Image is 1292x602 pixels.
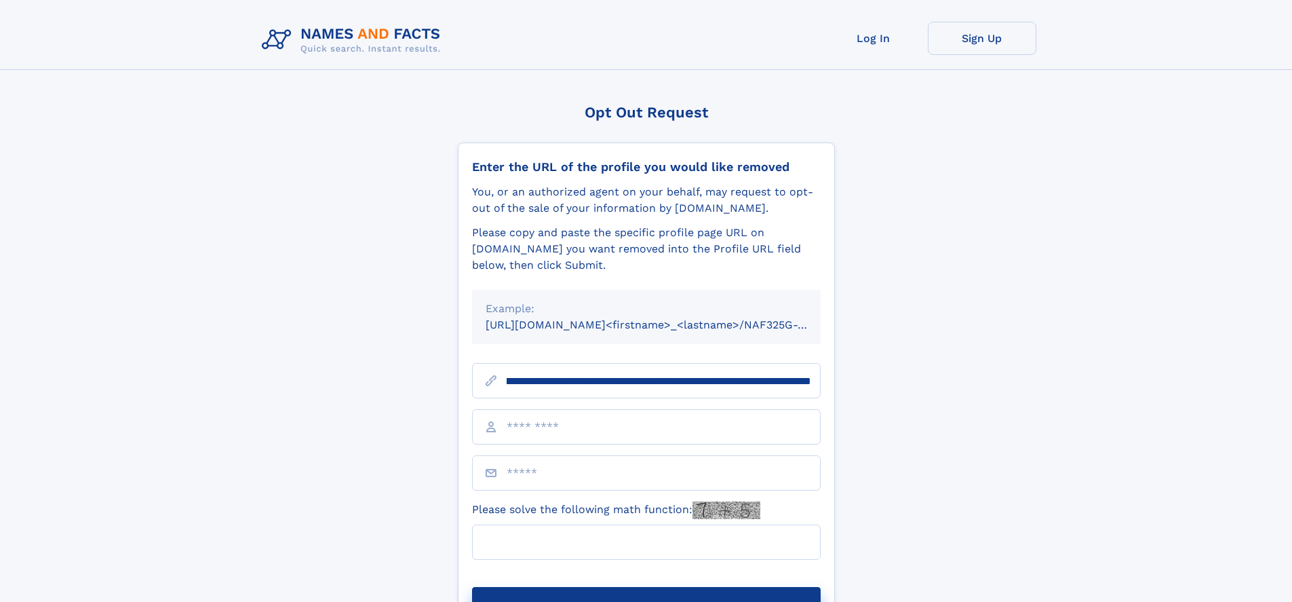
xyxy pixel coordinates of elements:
[472,184,821,217] div: You, or an authorized agent on your behalf, may request to opt-out of the sale of your informatio...
[472,225,821,274] div: Please copy and paste the specific profile page URL on [DOMAIN_NAME] you want removed into the Pr...
[819,22,928,55] a: Log In
[486,318,846,331] small: [URL][DOMAIN_NAME]<firstname>_<lastname>/NAF325G-xxxxxxxx
[472,502,760,519] label: Please solve the following math function:
[486,301,807,317] div: Example:
[256,22,452,58] img: Logo Names and Facts
[472,159,821,174] div: Enter the URL of the profile you would like removed
[458,104,835,121] div: Opt Out Request
[928,22,1036,55] a: Sign Up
